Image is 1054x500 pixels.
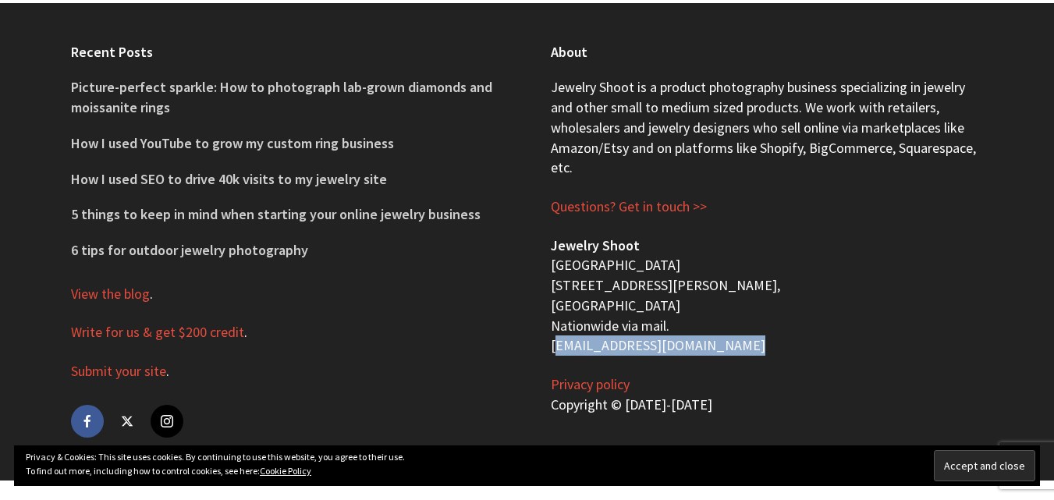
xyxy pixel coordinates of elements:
[71,134,394,152] a: How I used YouTube to grow my custom ring business
[71,361,504,381] p: .
[71,241,308,259] a: 6 tips for outdoor jewelry photography
[71,284,504,304] p: .
[111,405,144,438] a: twitter
[151,405,183,438] a: instagram
[71,78,492,116] a: Picture-perfect sparkle: How to photograph lab-grown diamonds and moissanite rings
[71,42,504,62] h4: Recent Posts
[934,450,1035,481] input: Accept and close
[551,375,630,394] a: Privacy policy
[71,362,166,381] a: Submit your site
[14,445,1040,486] div: Privacy & Cookies: This site uses cookies. By continuing to use this website, you agree to their ...
[71,170,387,188] a: How I used SEO to drive 40k visits to my jewelry site
[71,205,481,223] a: 5 things to keep in mind when starting your online jewelry business
[71,322,504,342] p: .
[71,405,104,438] a: facebook
[71,285,150,303] a: View the blog
[260,465,311,477] a: Cookie Policy
[551,42,984,62] h4: About
[71,323,244,342] a: Write for us & get $200 credit
[551,236,640,254] b: Jewelry Shoot
[551,77,984,178] p: Jewelry Shoot is a product photography business specializing in jewelry and other small to medium...
[551,236,984,356] p: [GEOGRAPHIC_DATA] [STREET_ADDRESS][PERSON_NAME], [GEOGRAPHIC_DATA] Nationwide via mail. [EMAIL_AD...
[551,197,707,216] a: Questions? Get in touch >>
[551,374,984,414] p: Copyright © [DATE]-[DATE]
